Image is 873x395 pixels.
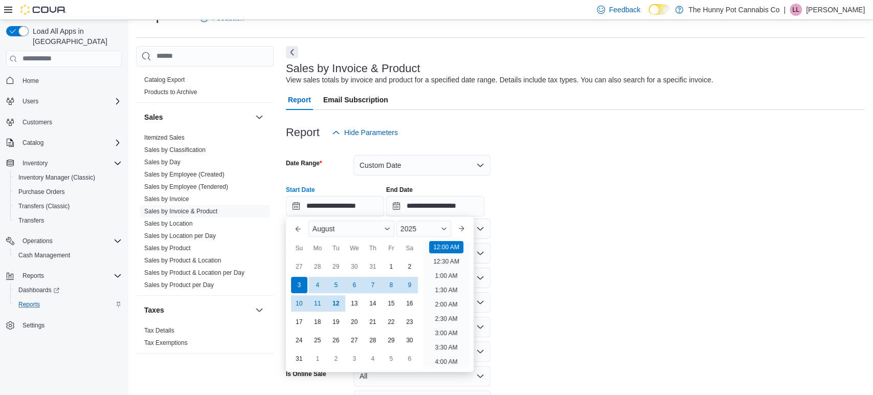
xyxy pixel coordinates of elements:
li: 4:00 AM [431,356,461,368]
label: Start Date [286,186,315,194]
span: Cash Management [18,251,70,259]
a: Purchase Orders [14,186,69,198]
a: Sales by Day [144,159,181,166]
nav: Complex example [6,69,122,360]
button: Catalog [18,137,48,149]
li: 1:30 AM [431,284,461,296]
button: Purchase Orders [10,185,126,199]
button: Next [286,46,298,58]
div: day-3 [291,277,307,293]
span: Transfers (Classic) [14,200,122,212]
div: day-31 [365,258,381,275]
div: We [346,240,363,256]
button: Operations [18,235,57,247]
a: Tax Details [144,327,174,334]
div: day-24 [291,332,307,348]
div: Fr [383,240,399,256]
button: Sales [144,112,251,122]
li: 2:30 AM [431,313,461,325]
span: Users [23,97,38,105]
p: The Hunny Pot Cannabis Co [688,4,779,16]
div: day-28 [365,332,381,348]
span: Products to Archive [144,88,197,96]
div: Su [291,240,307,256]
span: Itemized Sales [144,134,185,142]
span: August [312,225,335,233]
div: day-18 [309,314,326,330]
div: day-25 [309,332,326,348]
span: Tax Details [144,326,174,335]
button: Inventory [18,157,52,169]
button: Open list of options [476,274,484,282]
a: Sales by Product & Location per Day [144,269,244,276]
div: day-1 [383,258,399,275]
span: Sales by Product & Location per Day [144,269,244,277]
div: day-16 [401,295,418,312]
ul: Time [423,241,469,368]
span: Reports [18,300,40,309]
div: day-19 [328,314,344,330]
li: 3:00 AM [431,327,461,339]
li: 2:00 AM [431,298,461,311]
span: Reports [23,272,44,280]
span: Sales by Invoice & Product [144,207,217,215]
p: | [784,4,786,16]
span: Sales by Product & Location [144,256,221,265]
span: Users [18,95,122,107]
label: Date Range [286,159,322,167]
div: day-26 [328,332,344,348]
div: day-3 [346,350,363,367]
button: All [353,366,490,386]
span: Load All Apps in [GEOGRAPHIC_DATA] [29,26,122,47]
span: Sales by Employee (Created) [144,170,225,179]
span: Settings [18,319,122,332]
div: Products [136,74,274,102]
span: Dashboards [14,284,122,296]
span: Sales by Location [144,220,193,228]
span: Hide Parameters [344,127,398,138]
span: Reports [18,270,122,282]
span: LL [792,4,799,16]
div: day-6 [346,277,363,293]
span: Tax Exemptions [144,339,188,347]
div: day-21 [365,314,381,330]
div: day-5 [383,350,399,367]
div: day-27 [291,258,307,275]
a: Transfers (Classic) [14,200,74,212]
a: Dashboards [14,284,63,296]
div: Taxes [136,324,274,353]
a: Settings [18,319,49,332]
span: Transfers (Classic) [18,202,70,210]
span: Feedback [609,5,640,15]
button: Operations [2,234,126,248]
div: View sales totals by invoice and product for a specified date range. Details include tax types. Y... [286,75,713,85]
div: day-1 [309,350,326,367]
button: Home [2,73,126,88]
button: Catalog [2,136,126,150]
div: day-29 [328,258,344,275]
li: 12:30 AM [429,255,463,268]
button: Inventory [2,156,126,170]
a: Sales by Classification [144,146,206,153]
span: Purchase Orders [14,186,122,198]
div: day-4 [309,277,326,293]
a: Sales by Invoice [144,195,189,203]
div: Button. Open the month selector. August is currently selected. [308,221,394,237]
button: Users [2,94,126,108]
div: day-20 [346,314,363,330]
span: Settings [23,321,44,330]
h3: Taxes [144,305,164,315]
span: Sales by Employee (Tendered) [144,183,228,191]
button: Custom Date [353,155,490,175]
span: Transfers [18,216,44,225]
div: day-22 [383,314,399,330]
a: Transfers [14,214,48,227]
button: Hide Parameters [328,122,402,143]
div: day-5 [328,277,344,293]
span: Reports [14,298,122,311]
div: Sa [401,240,418,256]
a: Home [18,75,43,87]
div: day-17 [291,314,307,330]
div: Tu [328,240,344,256]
